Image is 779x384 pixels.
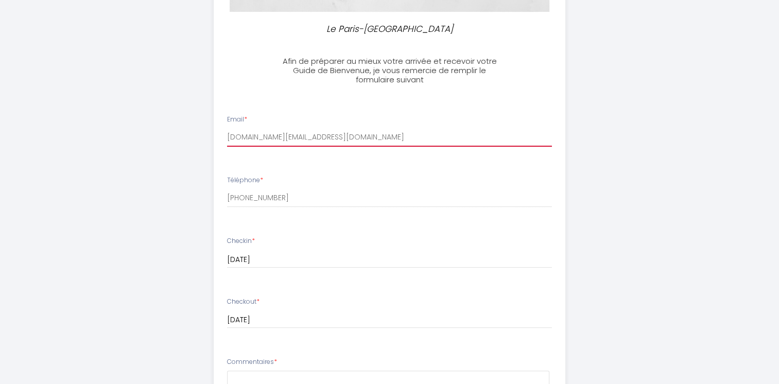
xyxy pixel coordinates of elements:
p: Le Paris-[GEOGRAPHIC_DATA] [280,22,500,36]
label: Téléphone [227,176,263,185]
label: Checkout [227,297,259,307]
h3: Afin de préparer au mieux votre arrivée et recevoir votre Guide de Bienvenue, je vous remercie de... [275,57,504,84]
label: Commentaires [227,357,277,367]
label: Checkin [227,236,255,246]
label: Email [227,115,247,125]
